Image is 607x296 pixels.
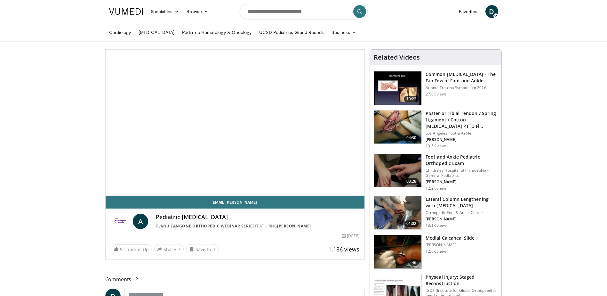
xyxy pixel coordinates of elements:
a: Email [PERSON_NAME] [106,196,365,209]
a: 46 Medial Calcaneal Slide [PERSON_NAME] 12.6K views [374,235,498,269]
p: 12.2K views [426,186,447,191]
span: 10:22 [404,96,419,102]
a: [PERSON_NAME] [277,223,311,229]
img: 545648_3.png.150x105_q85_crop-smart_upscale.jpg [374,196,421,230]
img: NYU Langone Orthopedic Webinar Series [111,214,131,229]
img: VuMedi Logo [109,8,143,15]
a: A [133,214,148,229]
a: Specialties [147,5,183,18]
span: 9 [120,246,123,252]
p: [PERSON_NAME] [426,217,498,222]
p: Los Angeles Foot & Ankle [426,131,498,136]
p: 13.5K views [426,144,447,149]
p: Orthopedic Foot & Ankle Center [426,210,498,215]
div: [DATE] [342,233,359,239]
p: 12.6K views [426,249,447,254]
img: 4559c471-f09d-4bda-8b3b-c296350a5489.150x105_q85_crop-smart_upscale.jpg [374,71,421,105]
a: 9 Thumbs Up [111,244,152,254]
h4: Related Videos [374,53,420,61]
div: By FEATURING [156,223,359,229]
a: UCSD Pediatrics Grand Rounds [255,26,328,39]
h3: Foot and Ankle Pediatric Orthopedic Exam [426,154,498,167]
img: 1227497_3.png.150x105_q85_crop-smart_upscale.jpg [374,235,421,268]
img: 31d347b7-8cdb-4553-8407-4692467e4576.150x105_q85_crop-smart_upscale.jpg [374,111,421,144]
a: Favorites [455,5,482,18]
a: [MEDICAL_DATA] [135,26,178,39]
span: 04:30 [404,135,419,141]
p: 27.8K views [426,92,447,97]
span: 1,186 views [328,245,359,253]
video-js: Video Player [106,50,365,196]
a: NYU Langone Orthopedic Webinar Series [161,223,255,229]
a: Business [328,26,360,39]
span: Comments 2 [105,275,365,284]
p: Children’s Hospital of Philadephia - General Pediatrics [426,168,498,178]
h3: Common [MEDICAL_DATA] - The Fab Few of Foot and Ankle [426,71,498,84]
h4: Pediatric [MEDICAL_DATA] [156,214,359,221]
a: Cardiology [105,26,135,39]
a: Browse [183,5,212,18]
p: [PERSON_NAME] [426,243,475,248]
a: 08:28 Foot and Ankle Pediatric Orthopedic Exam Children’s Hospital of Philadephia - General Pedia... [374,154,498,191]
a: D [485,5,498,18]
p: [PERSON_NAME] [426,137,498,142]
span: 46 [409,259,419,266]
img: a1f7088d-36b4-440d-94a7-5073d8375fe0.150x105_q85_crop-smart_upscale.jpg [374,154,421,187]
p: [PERSON_NAME] [426,179,498,185]
h3: Posterior Tibial Tendon / Spring Ligament / Cotton [MEDICAL_DATA] PTTD Fl… [426,110,498,129]
p: Atlanta Trauma Symposium 2016 [426,85,498,90]
a: 04:30 Posterior Tibial Tendon / Spring Ligament / Cotton [MEDICAL_DATA] PTTD Fl… Los Angeles Foot... [374,110,498,149]
a: Pediatric Hematology & Oncology [178,26,255,39]
input: Search topics, interventions [240,4,368,19]
p: 13.1K views [426,223,447,228]
button: Share [154,244,184,254]
h3: Medial Calcaneal Slide [426,235,475,241]
span: 08:28 [404,178,419,185]
h3: Lateral Column Lengthening with [MEDICAL_DATA] [426,196,498,209]
a: 01:02 Lateral Column Lengthening with [MEDICAL_DATA] Orthopedic Foot & Ankle Center [PERSON_NAME]... [374,196,498,230]
h3: Physeal Injury: Staged Reconstruction [426,274,498,287]
a: 10:22 Common [MEDICAL_DATA] - The Fab Few of Foot and Ankle Atlanta Trauma Symposium 2016 27.8K v... [374,71,498,105]
span: 01:02 [404,220,419,227]
button: Save to [186,244,219,254]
